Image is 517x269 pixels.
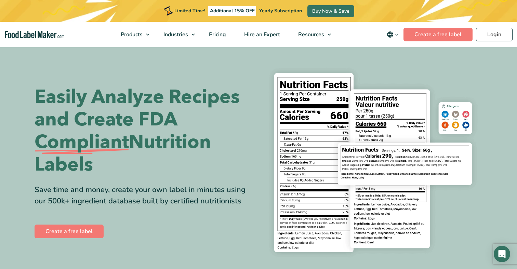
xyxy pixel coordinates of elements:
span: Industries [161,31,189,38]
h1: Easily Analyze Recipes and Create FDA Nutrition Labels [35,86,253,176]
span: Pricing [207,31,227,38]
span: Limited Time! [174,8,205,14]
a: Create a free label [35,225,104,238]
a: Hire an Expert [235,22,288,47]
a: Login [476,28,513,41]
span: Hire an Expert [242,31,281,38]
a: Buy Now & Save [307,5,354,17]
a: Resources [289,22,334,47]
span: Products [119,31,143,38]
span: Resources [296,31,325,38]
a: Industries [155,22,198,47]
a: Pricing [200,22,234,47]
span: Additional 15% OFF [208,6,256,16]
span: Yearly Subscription [259,8,302,14]
div: Save time and money, create your own label in minutes using our 500k+ ingredient database built b... [35,184,253,207]
span: Compliant [35,131,129,153]
a: Products [112,22,153,47]
div: Open Intercom Messenger [494,246,510,262]
a: Create a free label [403,28,473,41]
